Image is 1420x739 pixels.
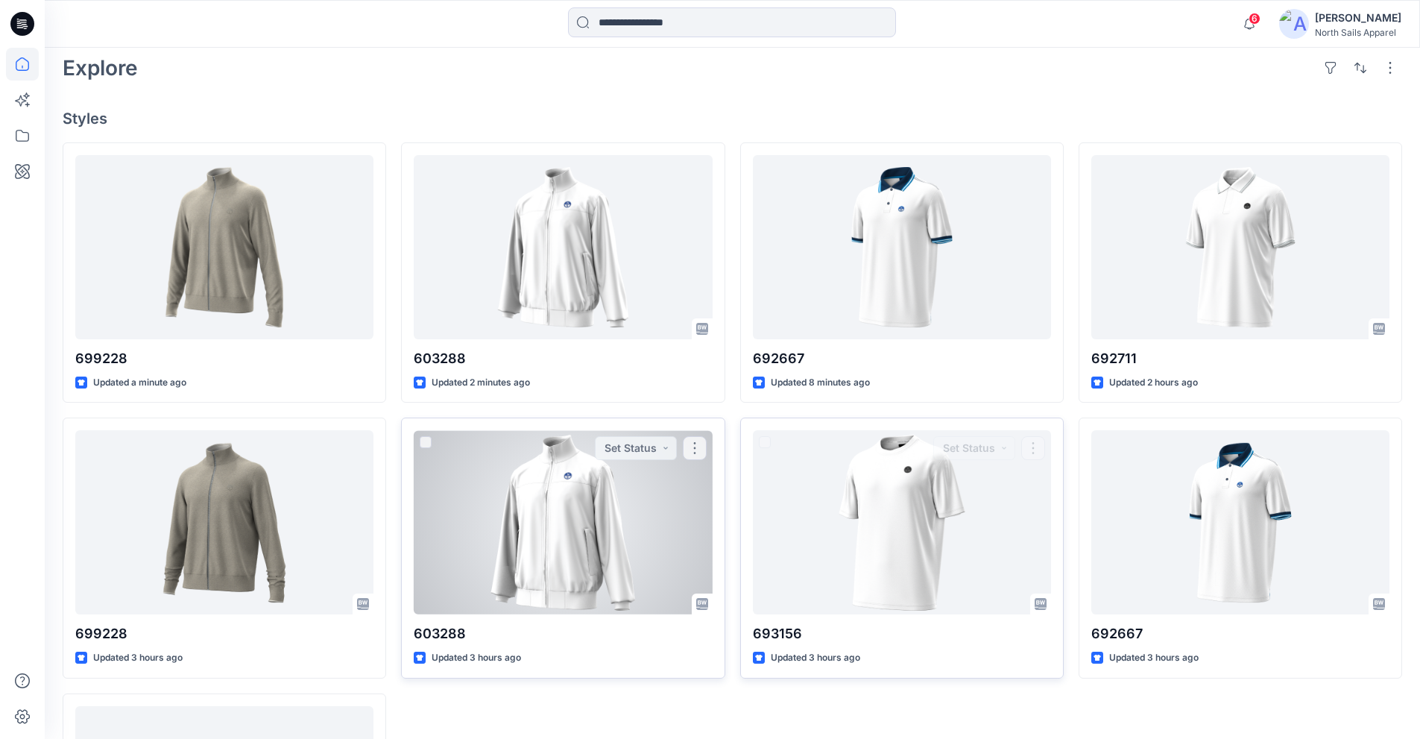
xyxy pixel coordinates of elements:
a: 693156 [753,430,1051,614]
a: 692667 [753,155,1051,339]
p: 692667 [753,348,1051,369]
p: Updated 3 hours ago [771,650,860,666]
img: avatar [1279,9,1309,39]
p: Updated 2 hours ago [1109,375,1198,391]
p: 693156 [753,623,1051,644]
h2: Explore [63,56,138,80]
p: Updated 3 hours ago [93,650,183,666]
h4: Styles [63,110,1402,128]
p: Updated 2 minutes ago [432,375,530,391]
p: Updated 3 hours ago [1109,650,1199,666]
p: 603288 [414,348,712,369]
a: 692667 [1091,430,1389,614]
a: 699228 [75,430,373,614]
p: 699228 [75,348,373,369]
p: Updated 3 hours ago [432,650,521,666]
p: Updated 8 minutes ago [771,375,870,391]
p: 692711 [1091,348,1389,369]
a: 692711 [1091,155,1389,339]
p: 699228 [75,623,373,644]
a: 603288 [414,430,712,614]
a: 699228 [75,155,373,339]
div: [PERSON_NAME] [1315,9,1401,27]
a: 603288 [414,155,712,339]
span: 6 [1249,13,1260,25]
p: 603288 [414,623,712,644]
p: 692667 [1091,623,1389,644]
div: North Sails Apparel [1315,27,1401,38]
p: Updated a minute ago [93,375,186,391]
